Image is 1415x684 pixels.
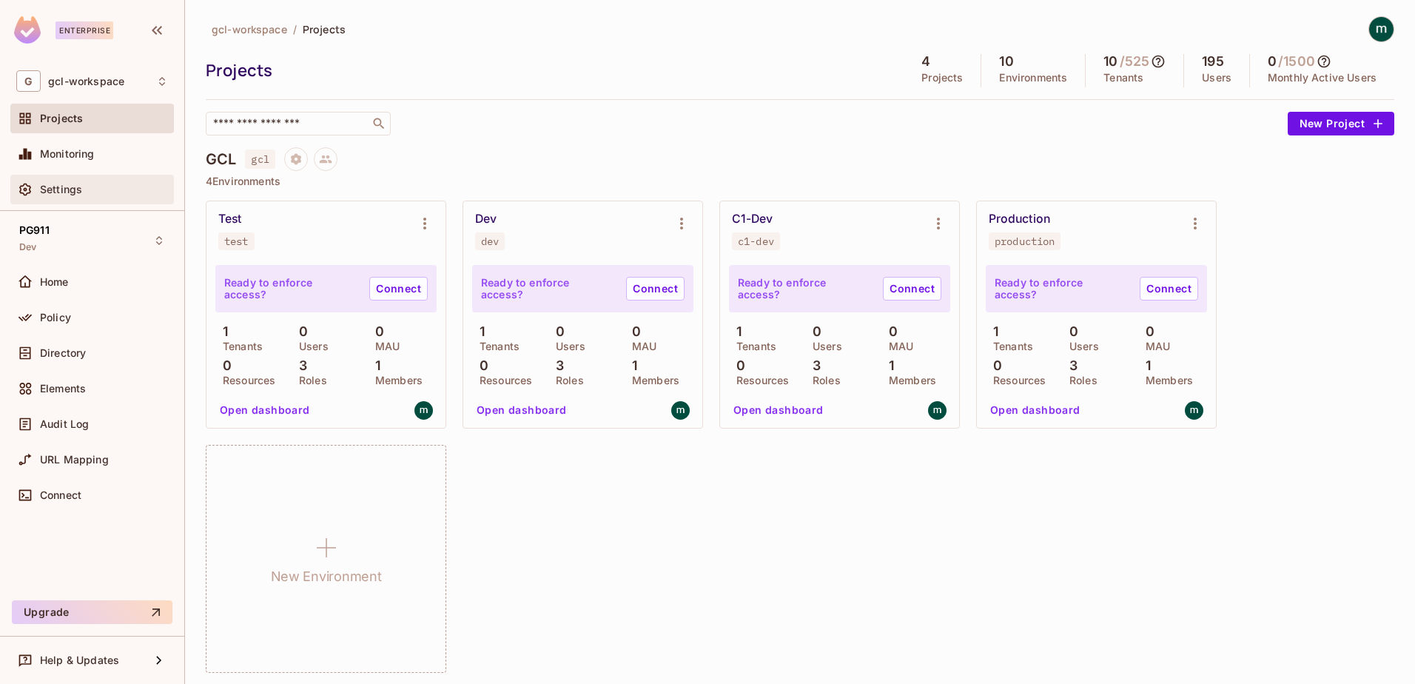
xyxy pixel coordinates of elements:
button: Open dashboard [727,398,830,422]
span: Home [40,276,69,288]
p: Tenants [1103,72,1143,84]
p: Users [548,341,585,352]
p: Projects [921,72,963,84]
button: Environment settings [1180,209,1210,238]
p: Members [625,375,679,386]
button: Environment settings [924,209,953,238]
span: Policy [40,312,71,323]
h5: / 1500 [1278,54,1315,69]
div: Dev [475,212,497,227]
h4: GCL [206,150,236,168]
p: 3 [1062,358,1078,373]
span: Project settings [284,155,308,169]
a: Connect [1140,277,1198,301]
p: 0 [805,324,821,339]
p: 0 [292,324,308,339]
span: gcl-workspace [212,22,287,36]
p: 3 [805,358,821,373]
p: Members [368,375,423,386]
span: Help & Updates [40,654,119,666]
span: PG911 [19,224,50,236]
p: Tenants [472,341,520,352]
p: Roles [548,375,584,386]
div: Projects [206,59,896,81]
span: Audit Log [40,418,89,430]
button: Upgrade [12,600,172,624]
span: Elements [40,383,86,395]
p: 0 [881,324,898,339]
span: Dev [19,241,36,253]
div: c1-dev [738,235,774,247]
p: Tenants [215,341,263,352]
p: 1 [215,324,228,339]
p: Members [881,375,936,386]
p: Tenants [729,341,776,352]
button: Environment settings [667,209,696,238]
div: Production [989,212,1050,227]
p: 0 [1062,324,1078,339]
p: Resources [215,375,275,386]
a: Connect [369,277,428,301]
p: 1 [472,324,485,339]
p: 1 [368,358,380,373]
h5: 0 [1268,54,1277,69]
p: Users [1062,341,1099,352]
img: gclautho@gmail.com [414,401,433,420]
p: Roles [805,375,841,386]
p: Ready to enforce access? [738,277,871,301]
p: Members [1138,375,1193,386]
a: Connect [883,277,941,301]
p: Ready to enforce access? [224,277,357,301]
p: Users [292,341,329,352]
span: Monitoring [40,148,95,160]
p: Users [1202,72,1231,84]
span: Connect [40,489,81,501]
div: test [224,235,249,247]
span: Projects [40,113,83,124]
p: 1 [625,358,637,373]
p: 1 [986,324,998,339]
p: MAU [368,341,400,352]
li: / [293,22,297,36]
p: MAU [881,341,913,352]
p: 1 [1138,358,1151,373]
button: Environment settings [410,209,440,238]
img: SReyMgAAAABJRU5ErkJggg== [14,16,41,44]
button: Open dashboard [471,398,573,422]
img: mathieu h [1369,17,1394,41]
p: 1 [881,358,894,373]
span: Projects [303,22,346,36]
p: 3 [548,358,564,373]
h5: 10 [1103,54,1117,69]
img: gclautho@gmail.com [1185,401,1203,420]
img: gclautho@gmail.com [671,401,690,420]
p: 0 [548,324,565,339]
p: Resources [472,375,532,386]
p: MAU [625,341,656,352]
div: Test [218,212,241,227]
p: 0 [472,358,488,373]
a: Connect [626,277,685,301]
h5: 10 [999,54,1013,69]
h5: 4 [921,54,930,69]
p: Tenants [986,341,1033,352]
button: Open dashboard [214,398,316,422]
button: Open dashboard [984,398,1086,422]
p: 3 [292,358,307,373]
p: MAU [1138,341,1170,352]
div: production [995,235,1055,247]
span: Workspace: gcl-workspace [48,76,124,87]
div: dev [481,235,499,247]
p: Monthly Active Users [1268,72,1377,84]
p: 1 [729,324,742,339]
div: Enterprise [56,21,113,39]
span: URL Mapping [40,454,109,466]
p: Roles [1062,375,1098,386]
p: 0 [1138,324,1154,339]
span: gcl [245,150,275,169]
p: 0 [729,358,745,373]
p: 4 Environments [206,175,1394,187]
p: Users [805,341,842,352]
p: Roles [292,375,327,386]
span: Directory [40,347,86,359]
